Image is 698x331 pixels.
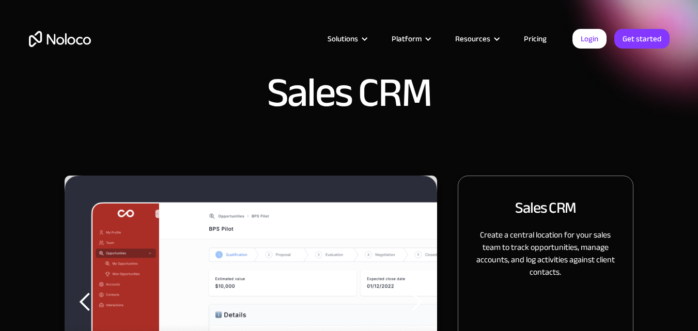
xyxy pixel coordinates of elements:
div: Resources [442,32,511,45]
p: Create a central location for your sales team to track opportunities, manage accounts, and log ac... [471,229,621,278]
div: Solutions [328,32,358,45]
div: Solutions [315,32,379,45]
div: Platform [392,32,422,45]
h2: Sales CRM [515,197,576,218]
a: Login [572,29,607,49]
a: home [29,31,91,47]
div: Platform [379,32,442,45]
h1: Sales CRM [267,72,431,114]
a: Get started [614,29,670,49]
a: Pricing [511,32,560,45]
div: Resources [455,32,490,45]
